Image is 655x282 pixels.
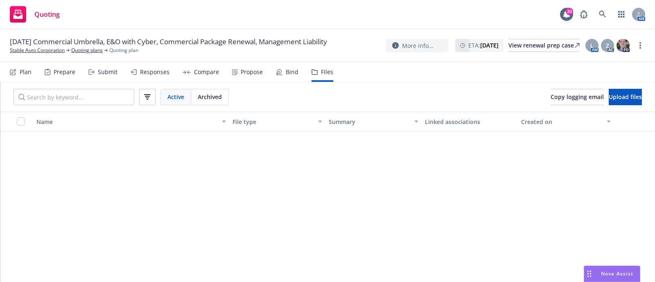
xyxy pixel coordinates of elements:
a: View renewal prep case [508,39,580,52]
span: Quoting plan [109,47,138,54]
button: More info... [386,39,449,52]
span: Quoting [34,11,60,18]
div: Propose [241,69,263,75]
span: Nova Assist [601,270,633,277]
a: more [635,41,645,50]
span: Z [606,41,609,50]
span: More info... [402,41,434,50]
div: Created on [521,117,602,126]
span: [DATE] Commercial Umbrella, E&O with Cyber, Commercial Package Renewal, Management Liability [10,37,327,47]
input: Select all [17,117,25,126]
span: L [590,41,594,50]
a: Quoting plans [71,47,103,54]
button: Copy logging email [551,89,604,105]
div: File type [233,117,313,126]
span: ETA : [468,41,499,50]
div: Plan [20,69,32,75]
div: Responses [140,69,169,75]
span: Upload files [609,93,642,101]
button: File type [229,112,325,131]
strong: [DATE] [480,41,499,49]
input: Search by keyword... [14,89,134,105]
div: Submit [98,69,117,75]
div: 20 [566,8,573,15]
img: photo [617,39,630,52]
a: Stable Auto Corporation [10,47,65,54]
div: Summary [329,117,409,126]
div: Bind [286,69,298,75]
button: Name [33,112,229,131]
div: Compare [194,69,219,75]
div: Linked associations [425,117,515,126]
div: Drag to move [584,266,594,282]
button: Linked associations [422,112,518,131]
button: Upload files [609,89,642,105]
a: Quoting [7,3,63,26]
button: Summary [325,112,422,131]
a: Search [594,6,611,23]
button: Nova Assist [584,266,640,282]
span: Active [167,92,184,101]
div: Name [36,117,217,126]
a: Report a Bug [576,6,592,23]
span: Archived [198,92,222,101]
div: Prepare [54,69,75,75]
a: Switch app [613,6,630,23]
button: Created on [518,112,614,131]
div: Files [321,69,333,75]
span: Copy logging email [551,93,604,101]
